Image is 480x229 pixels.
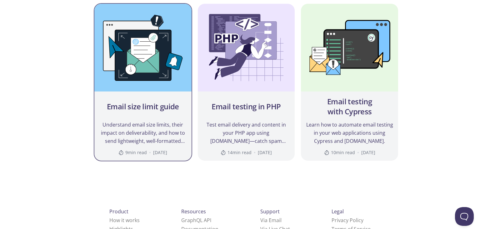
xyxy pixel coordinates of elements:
iframe: Help Scout Beacon - Open [455,207,474,226]
a: How it works [109,217,140,224]
p: Test email delivery and content in your PHP app using [DOMAIN_NAME]—catch spam issues, extract li... [203,121,290,145]
time: [DATE] [153,149,167,156]
img: Email testing with Cypress [301,4,398,91]
h2: Email testing with Cypress [306,96,393,117]
a: Privacy Policy [332,217,363,224]
time: [DATE] [258,149,272,156]
p: Learn how to automate email testing in your web applications using Cypress and [DOMAIN_NAME]. [306,121,393,145]
a: Via Email [260,217,282,224]
time: [DATE] [361,149,375,156]
h2: Email size limit guide [107,101,179,112]
img: Email testing in PHP [198,4,295,91]
span: 10 min read [324,149,355,156]
p: Understand email size limits, their impact on deliverability, and how to send lightweight, well-f... [99,121,187,145]
span: Support [260,208,280,215]
span: 9 min read [118,149,147,156]
a: Email testing in PHPEmail testing in PHPTest email delivery and content in your PHP app using [DO... [197,3,296,161]
span: Product [109,208,128,215]
a: Email testing with CypressEmail testing with CypressLearn how to automate email testing in your w... [300,3,399,161]
a: GraphQL API [181,217,211,224]
span: 14 min read [221,149,252,156]
img: Email size limit guide [94,4,192,91]
h2: Email testing in PHP [212,101,281,112]
span: Legal [332,208,344,215]
a: Email size limit guideEmail size limit guideUnderstand email size limits, their impact on deliver... [94,3,192,161]
span: Resources [181,208,206,215]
